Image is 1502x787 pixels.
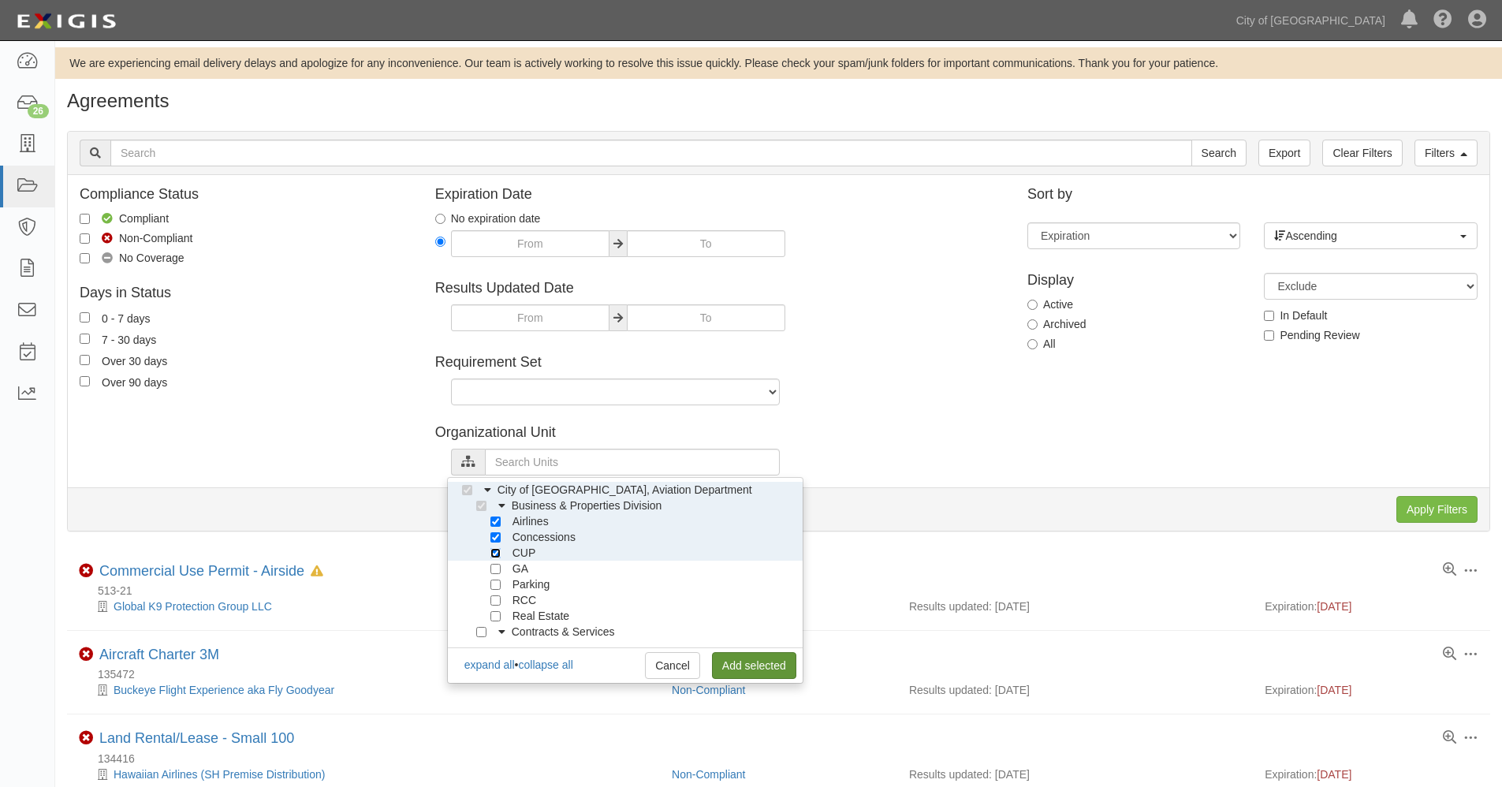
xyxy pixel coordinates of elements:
a: Filters [1414,140,1478,166]
input: No Coverage [80,253,90,263]
span: Contracts & Services [512,625,615,638]
input: In Default [1264,311,1274,321]
a: Aircraft Charter 3M [99,647,219,662]
input: Over 90 days [80,376,90,386]
i: Non-Compliant [79,731,93,745]
div: Land Rental/Lease - Small 100 [99,730,294,748]
input: Search Units [485,449,780,476]
h4: Organizational Unit [435,425,1004,441]
div: 7 - 30 days [102,330,156,348]
i: Non-Compliant [79,564,93,578]
h4: Expiration Date [435,187,1004,203]
div: Commercial Use Permit - Airside [99,563,323,580]
a: Clear Filters [1322,140,1402,166]
a: Non-Compliant [672,768,745,781]
a: Export [1258,140,1310,166]
i: In Default since 10/17/2024 [311,566,323,577]
a: View results summary [1443,647,1456,662]
a: expand all [464,658,515,671]
span: [DATE] [1317,684,1351,696]
h1: Agreements [67,91,1490,111]
h4: Results Updated Date [435,281,1004,297]
a: Commercial Use Permit - Airside [99,563,304,579]
i: Help Center - Complianz [1433,11,1452,30]
a: Hawaiian Airlines (SH Premise Distribution) [114,768,325,781]
a: Add selected [712,652,796,679]
div: 513-21 [79,583,1490,599]
div: Hawaiian Airlines (SH Premise Distribution) [79,766,660,782]
div: Results updated: [DATE] [909,599,1241,614]
input: Archived [1027,319,1038,330]
input: Active [1027,300,1038,310]
input: No expiration date [435,214,445,224]
label: Compliant [80,211,169,226]
div: 0 - 7 days [102,309,150,326]
div: Expiration: [1265,682,1478,698]
a: City of [GEOGRAPHIC_DATA] [1228,5,1393,36]
a: Buckeye Flight Experience aka Fly Goodyear [114,684,334,696]
label: Active [1027,297,1073,312]
a: Non-Compliant [672,684,745,696]
div: Aircraft Charter 3M [99,647,219,664]
label: Archived [1027,316,1086,332]
h4: Sort by [1027,187,1478,203]
div: Results updated: [DATE] [909,682,1241,698]
span: Concessions [512,531,576,543]
span: Business & Properties Division [512,499,662,512]
input: Pending Review [1264,330,1274,341]
label: In Default [1264,308,1327,323]
span: [DATE] [1317,600,1351,613]
img: logo-5460c22ac91f19d4615b14bd174203de0afe785f0fc80cf4dbbc73dc1793850b.png [12,7,121,35]
input: 0 - 7 days [80,312,90,323]
span: Real Estate [512,610,569,622]
div: Over 30 days [102,352,167,369]
div: 26 [28,104,49,118]
input: All [1027,339,1038,349]
div: 135472 [79,666,1490,682]
input: Over 30 days [80,355,90,365]
label: All [1027,336,1056,352]
a: Land Rental/Lease - Small 100 [99,730,294,746]
div: Results updated: [DATE] [909,766,1241,782]
label: No expiration date [435,211,541,226]
span: Ascending [1274,228,1456,244]
span: GA [512,562,528,575]
input: From [451,304,609,331]
h4: Display [1027,273,1240,289]
span: Parking [512,578,550,591]
span: CUP [512,546,536,559]
i: Non-Compliant [79,647,93,662]
div: Global K9 Protection Group LLC [79,599,660,614]
input: Apply Filters [1396,496,1478,523]
h4: Compliance Status [80,187,412,203]
input: From [451,230,609,257]
div: • [464,657,573,673]
span: RCC [512,594,536,606]
input: To [627,304,785,331]
span: Airlines [512,515,549,528]
label: No Coverage [80,250,184,266]
div: Expiration: [1265,599,1478,614]
label: Pending Review [1264,327,1359,343]
a: View results summary [1443,731,1456,745]
h4: Days in Status [80,285,412,301]
input: 7 - 30 days [80,334,90,344]
span: [DATE] [1317,768,1351,781]
div: Buckeye Flight Experience aka Fly Goodyear [79,682,660,698]
div: 134416 [79,751,1490,766]
button: Ascending [1264,222,1477,249]
a: Global K9 Protection Group LLC [114,600,272,613]
input: Compliant [80,214,90,224]
input: Search [110,140,1192,166]
input: To [627,230,785,257]
input: Non-Compliant [80,233,90,244]
a: Cancel [645,652,700,679]
div: Over 90 days [102,373,167,390]
a: collapse all [518,658,572,671]
label: Non-Compliant [80,230,192,246]
div: We are experiencing email delivery delays and apologize for any inconvenience. Our team is active... [55,55,1502,71]
span: City of [GEOGRAPHIC_DATA], Aviation Department [498,483,752,496]
h4: Requirement Set [435,355,1004,371]
div: Expiration: [1265,766,1478,782]
input: Search [1191,140,1247,166]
